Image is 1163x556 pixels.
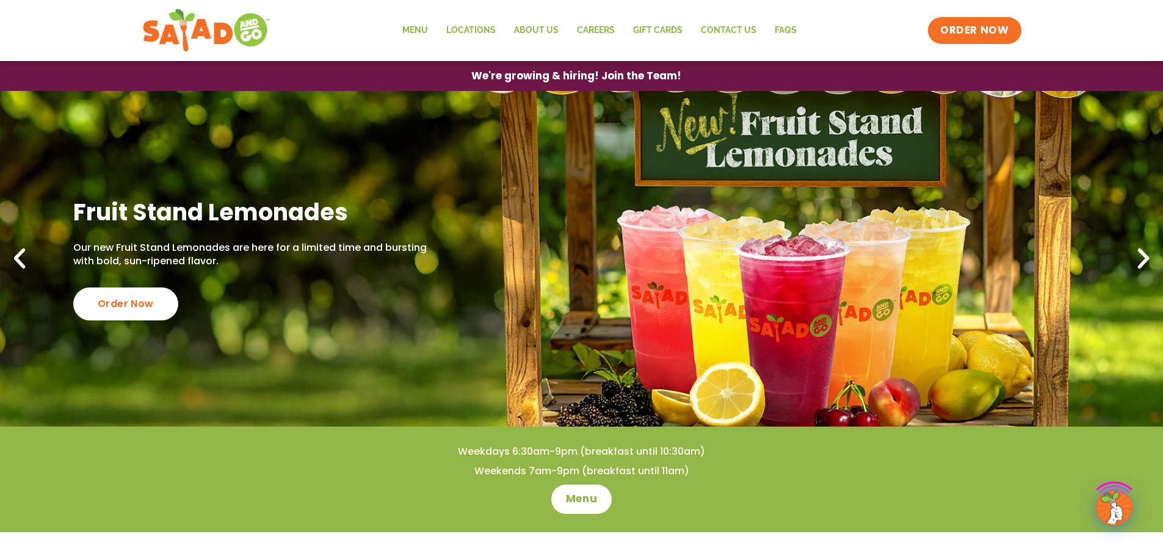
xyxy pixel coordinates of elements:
a: Menu [551,485,612,514]
span: We're growing & hiring! Join the Team! [471,71,681,81]
a: Contact Us [692,16,766,45]
nav: Menu [393,16,806,45]
a: GIFT CARDS [624,16,692,45]
a: Locations [437,16,505,45]
h4: Weekends 7am-9pm (breakfast until 11am) [24,464,1139,478]
a: Careers [568,16,624,45]
h2: Fruit Stand Lemonades [73,197,433,227]
a: Menu [393,16,437,45]
h4: Weekdays 6:30am-9pm (breakfast until 10:30am) [24,445,1139,458]
p: Our new Fruit Stand Lemonades are here for a limited time and bursting with bold, sun-ripened fla... [73,241,433,269]
span: Menu [566,492,597,507]
a: We're growing & hiring! Join the Team! [453,62,700,90]
a: FAQs [766,16,806,45]
a: About Us [505,16,568,45]
img: new-SAG-logo-768×292 [142,6,271,55]
a: ORDER NOW [928,17,1021,44]
div: Order Now [73,287,178,320]
span: ORDER NOW [940,23,1009,38]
